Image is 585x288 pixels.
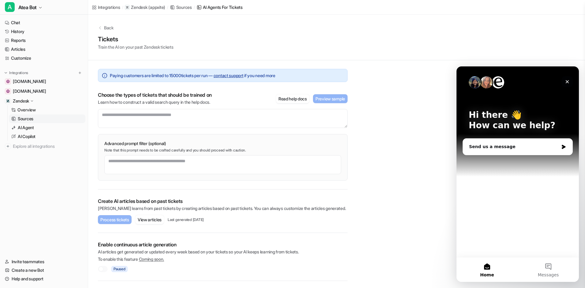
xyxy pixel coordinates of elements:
iframe: Intercom live chat [456,66,579,282]
a: Overview [9,106,85,114]
p: Last generated [DATE] [168,217,204,222]
a: Explore all integrations [2,142,85,151]
p: Sources [18,116,33,122]
a: Reports [2,36,85,45]
a: Invite teammates [2,257,85,266]
a: AI Agent [9,123,85,132]
span: Coming soon. [139,256,164,262]
span: Atea Bot [18,3,37,12]
img: menu_add.svg [78,71,82,75]
p: AI Copilot [18,133,35,140]
a: Zendesk(appxite) [125,4,165,10]
a: Articles [2,45,85,54]
span: Paused [111,266,128,272]
a: contact support [214,73,244,78]
p: Advanced prompt filter (optional) [104,140,341,147]
img: explore all integrations [5,143,11,149]
p: AI Agent [18,125,34,131]
p: Zendesk [13,98,29,104]
img: documenter.getpostman.com [6,89,10,93]
button: Integrations [2,70,30,76]
a: Chat [2,18,85,27]
span: [DOMAIN_NAME] [13,78,46,84]
span: Paying customers are limited to 15000 tickets per run — if you need more [110,72,275,79]
p: Enable continuous article generation [98,241,348,248]
p: Note that this prompt needs to be crafted carefully and you should proceed with caution. [104,148,341,153]
a: developer.appxite.com[DOMAIN_NAME] [2,77,85,86]
a: Integrations [92,4,120,10]
img: Zendesk [6,99,10,103]
span: [DOMAIN_NAME] [13,88,46,94]
h1: Tickets [98,35,173,44]
p: Train the AI on your past Zendesk tickets [98,44,173,50]
a: AI Copilot [9,132,85,141]
p: Zendesk [131,4,147,10]
span: / [194,5,195,10]
a: Sources [170,4,192,10]
span: / [167,5,168,10]
p: Choose the types of tickets that should be trained on [98,92,212,98]
a: Create a new Bot [2,266,85,275]
p: ( appxite ) [148,4,165,10]
span: A [5,2,15,12]
span: Explore all integrations [13,141,83,151]
a: Customize [2,54,85,62]
p: AI articles get generated or updated every week based on your tickets so your AI keeps learning f... [98,249,348,255]
p: Learn how to construct a valid search query in the help docs. [98,99,212,105]
p: Create AI articles based on past tickets [98,198,348,204]
button: Read help docs [276,94,309,103]
p: To enable this feature [98,256,348,262]
button: Process tickets [98,215,132,224]
a: AI Agents for tickets [197,4,243,10]
div: Integrations [98,4,120,10]
a: Help and support [2,275,85,283]
button: View articles [135,215,164,224]
div: Sources [176,4,192,10]
a: documenter.getpostman.com[DOMAIN_NAME] [2,87,85,95]
p: Overview [17,107,36,113]
button: Preview sample [313,94,348,103]
p: Integrations [9,70,28,75]
img: developer.appxite.com [6,80,10,83]
img: expand menu [4,71,8,75]
p: Back [104,24,114,31]
div: AI Agents for tickets [203,4,243,10]
a: History [2,27,85,36]
a: Sources [9,114,85,123]
span: / [122,5,123,10]
p: [PERSON_NAME] learns from past tickets by creating articles based on past tickets. You can always... [98,205,348,211]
